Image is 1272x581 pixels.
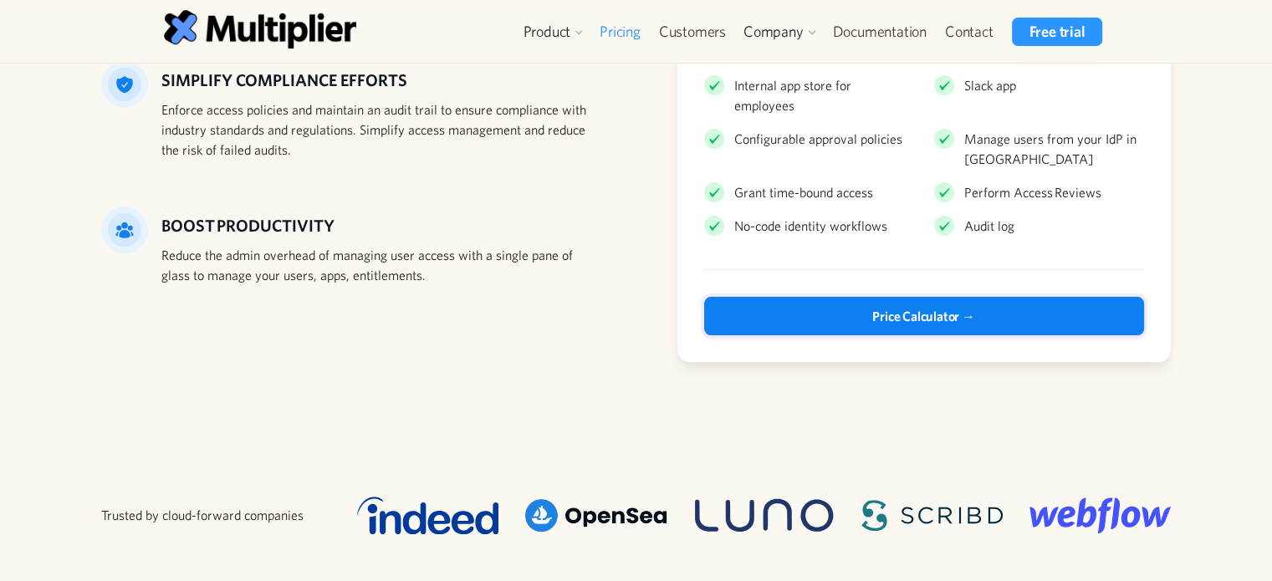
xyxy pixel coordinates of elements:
[523,22,570,42] div: Product
[704,297,1144,335] a: Price Calculator →
[101,507,304,523] div: Trusted by cloud-forward companies
[936,18,1003,46] a: Contact
[743,22,804,42] div: Company
[861,500,1003,532] img: Company logo
[161,99,596,160] div: Enforce access policies and maintain an audit trail to ensure compliance with industry standards ...
[693,498,835,533] img: Company logo
[964,75,1016,95] div: Slack app
[161,245,596,285] div: Reduce the admin overhead of managing user access with a single pane of glass to manage your user...
[161,213,596,238] h5: BOOST PRODUCTIVITY
[964,129,1144,169] div: Manage users from your IdP in [GEOGRAPHIC_DATA]
[650,18,735,46] a: Customers
[734,216,887,236] div: No-code identity workflows
[964,182,1101,202] div: Perform Access Reviews
[734,182,873,202] div: Grant time-bound access
[590,18,650,46] a: Pricing
[161,68,596,93] h5: Simplify compliance efforts
[1029,497,1171,533] img: Company logo
[1012,18,1101,46] a: Free trial
[964,216,1014,236] div: Audit log
[357,497,498,534] img: Company logo
[872,306,974,326] div: Price Calculator →
[525,499,667,532] img: Company logo
[734,75,914,115] div: Internal app store for employees
[823,18,935,46] a: Documentation
[734,129,902,149] div: Configurable approval policies
[735,18,824,46] div: Company
[514,18,590,46] div: Product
